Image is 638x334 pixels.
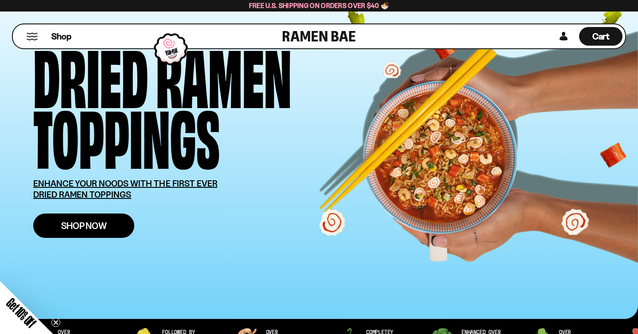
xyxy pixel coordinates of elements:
a: Cart [579,24,622,48]
a: Shop Now [33,214,134,238]
div: Toppings [33,104,220,165]
div: Ramen [156,43,292,104]
button: Mobile Menu Trigger [26,33,38,40]
span: Get 10% Off [4,295,39,330]
span: Cart [592,31,610,42]
div: Dried [33,43,148,104]
u: ENHANCE YOUR NOODS WITH THE FIRST EVER DRIED RAMEN TOPPINGS [33,178,218,200]
span: Shop [51,31,71,43]
span: Shop Now [61,221,107,230]
a: Shop [51,27,71,46]
button: Close teaser [51,318,60,327]
span: Free U.S. Shipping on Orders over $40 🍜 [249,1,389,10]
